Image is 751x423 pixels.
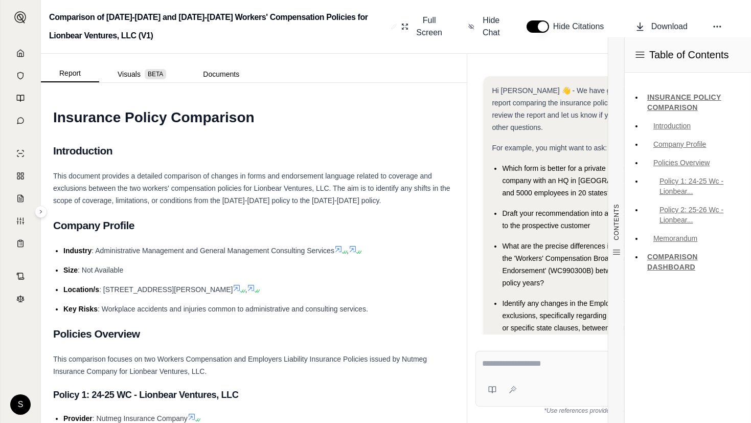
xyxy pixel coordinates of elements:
a: Memorandum [643,230,743,247]
span: Key Risks [63,305,98,313]
span: : Workplace accidents and injuries common to administrative and consulting services. [98,305,368,313]
h2: Policies Overview [53,323,454,345]
button: Visuals [99,66,185,82]
span: Hide Chat [481,14,502,39]
span: Which form is better for a private chemicals company with an HQ in [GEOGRAPHIC_DATA] and 5000 emp... [502,164,652,197]
span: Provider [63,414,93,422]
a: Contract Analysis [7,266,34,286]
span: , [245,285,247,294]
span: For example, you might want to ask: [492,144,607,152]
button: Full Screen [397,10,448,43]
button: Expand sidebar [10,7,31,28]
a: Introduction [643,118,743,134]
a: Coverage Table [7,233,34,254]
a: Custom Report [7,211,34,231]
span: : Administrative Management and General Management Consulting Services [92,247,334,255]
button: Download [631,16,692,37]
a: COMPARISON DASHBOARD [643,249,743,275]
a: Single Policy [7,143,34,164]
a: Chat [7,110,34,131]
span: Draft your recommendation into a concise email to the prospective customer [502,209,653,230]
a: Policy Comparisons [7,166,34,186]
span: Table of Contents [649,48,729,62]
h3: Policy 1: 24-25 WC - Lionbear Ventures, LLC [53,386,454,404]
span: Industry [63,247,92,255]
a: Legal Search Engine [7,288,34,309]
span: This comparison focuses on two Workers Compensation and Employers Liability Insurance Policies is... [53,355,427,375]
span: : Not Available [78,266,123,274]
a: Policy 2: 25-26 Wc - Lionbear... [643,202,743,228]
a: Documents Vault [7,65,34,86]
span: Size [63,266,78,274]
button: Report [41,65,99,82]
button: Hide Chat [464,10,506,43]
span: This document provides a detailed comparison of changes in forms and endorsement language related... [53,172,450,205]
div: *Use references provided to verify information. [475,407,739,415]
h2: Company Profile [53,215,454,236]
span: : [STREET_ADDRESS][PERSON_NAME] [99,285,233,294]
span: What are the precise differences in the wording of the 'Workers' Compensation Broad Form Endorsem... [502,242,659,287]
span: : Nutmeg Insurance Company [93,414,188,422]
span: Download [651,20,688,33]
span: Identify any changes in the Employers' Liability exclusions, specifically regarding intentional i... [502,299,660,344]
a: Claim Coverage [7,188,34,209]
span: Full Screen [415,14,444,39]
a: INSURANCE POLICY COMPARISON [643,89,743,116]
div: S [10,394,31,415]
img: Expand sidebar [14,11,27,24]
span: Hide Citations [553,20,610,33]
button: Documents [185,66,258,82]
span: CONTENTS [612,204,621,240]
h1: Insurance Policy Comparison [53,103,454,132]
a: Policies Overview [643,154,743,171]
a: Policy 1: 24-25 Wc - Lionbear... [643,173,743,199]
span: Location/s [63,285,99,294]
span: , [347,247,349,255]
a: Company Profile [643,136,743,152]
h2: Introduction [53,140,454,162]
span: BETA [145,69,166,79]
h2: Comparison of [DATE]-[DATE] and [DATE]-[DATE] Workers' Compensation Policies for Lionbear Venture... [49,8,387,45]
button: Expand sidebar [35,206,47,218]
a: Home [7,43,34,63]
span: Hi [PERSON_NAME] 👋 - We have generated a report comparing the insurance policies. Please review t... [492,86,647,131]
a: Prompt Library [7,88,34,108]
